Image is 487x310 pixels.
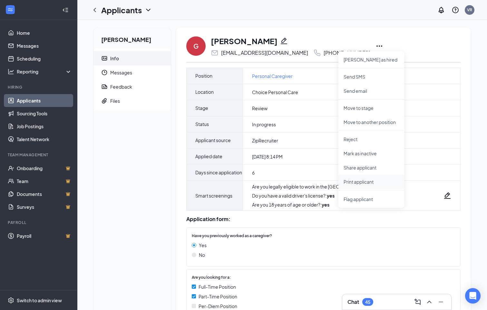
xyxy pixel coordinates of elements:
[8,84,71,90] div: Hiring
[252,192,386,199] div: Do you have a valid driver's license? :
[344,119,399,125] p: Move to another position
[195,84,214,100] span: Location
[221,50,308,56] div: [EMAIL_ADDRESS][DOMAIN_NAME]
[8,68,14,75] svg: Analysis
[8,297,14,304] svg: Settings
[17,133,72,146] a: Talent Network
[93,65,171,80] a: ClockMessages
[437,6,445,14] svg: Notifications
[17,68,72,75] div: Reporting
[110,83,132,90] div: Feedback
[8,152,71,158] div: Team Management
[17,200,72,213] a: SurveysCrown
[17,94,72,107] a: Applicants
[252,73,293,80] a: Personal Caregiver
[17,188,72,200] a: DocumentsCrown
[101,98,108,104] svg: Paperclip
[252,137,278,144] span: ZipRecruiter
[252,105,268,111] span: Review
[17,175,72,188] a: TeamCrown
[195,100,208,116] span: Stage
[465,288,481,304] div: Open Intercom Messenger
[101,69,108,76] svg: Clock
[344,73,399,80] p: Send SMS
[195,116,209,132] span: Status
[193,42,199,51] div: G
[436,297,446,307] button: Minimize
[17,229,72,242] a: PayrollCrown
[199,303,237,310] span: Per-Diem Position
[93,28,171,49] h2: [PERSON_NAME]
[91,6,99,14] svg: ChevronLeft
[7,6,14,13] svg: WorkstreamLogo
[192,275,231,281] span: Are you looking for a:
[425,298,433,306] svg: ChevronUp
[17,107,72,120] a: Sourcing Tools
[252,183,386,190] div: Are you legally eligible to work in the [GEOGRAPHIC_DATA]? :
[313,49,321,57] svg: Phone
[375,42,383,50] svg: Ellipses
[62,7,69,13] svg: Collapse
[252,201,386,208] div: Are you 18 years of age or older? :
[195,149,222,164] span: Applied date
[144,6,152,14] svg: ChevronDown
[211,49,219,57] svg: Email
[414,298,422,306] svg: ComposeMessage
[252,153,283,160] span: [DATE] 8:14 PM
[365,299,370,305] div: 45
[327,193,335,199] strong: yes
[252,170,255,176] span: 6
[192,233,272,239] span: Have you previously worked as a caregiver?
[8,220,71,225] div: Payroll
[280,37,288,45] svg: Pencil
[17,297,62,304] div: Switch to admin view
[199,242,207,249] span: Yes
[195,188,232,204] span: Smart screenings
[437,298,445,306] svg: Minimize
[195,68,212,84] span: Position
[93,51,171,65] a: ContactCardInfo
[344,88,399,94] p: Send email
[413,297,423,307] button: ComposeMessage
[424,297,434,307] button: ChevronUp
[344,150,399,157] p: Mark as inactive
[252,89,298,95] span: Choice Personal Care
[344,56,399,63] p: [PERSON_NAME] as hired
[347,298,359,305] h3: Chat
[467,7,472,13] div: VR
[186,216,461,222] div: Application form:
[344,136,399,142] p: Reject
[443,192,451,199] svg: Pencil
[110,55,119,62] div: Info
[101,5,142,15] h1: Applicants
[110,65,166,80] span: Messages
[17,39,72,52] a: Messages
[17,162,72,175] a: OnboardingCrown
[199,293,237,300] span: Part-Time Position
[93,80,171,94] a: ReportFeedback
[344,164,399,171] p: Share applicant
[110,98,120,104] div: Files
[344,179,399,185] p: Print applicant
[195,132,231,148] span: Applicant source
[199,251,205,258] span: No
[101,83,108,90] svg: Report
[344,196,399,203] span: Flag applicant
[322,202,329,208] strong: yes
[101,55,108,62] svg: ContactCard
[252,121,276,128] span: In progress
[211,35,278,46] h1: [PERSON_NAME]
[324,50,370,56] div: [PHONE_NUMBER]
[199,283,236,290] span: Full-Time Position
[195,165,242,180] span: Days since application
[93,94,171,108] a: PaperclipFiles
[344,105,399,111] p: Move to stage
[452,6,459,14] svg: QuestionInfo
[17,120,72,133] a: Job Postings
[17,52,72,65] a: Scheduling
[17,26,72,39] a: Home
